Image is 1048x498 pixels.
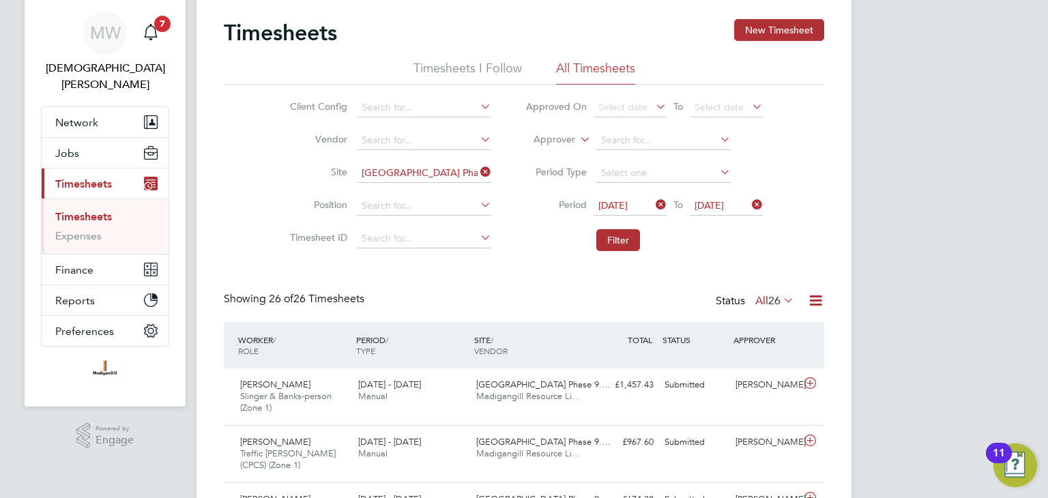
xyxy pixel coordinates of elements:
[42,107,169,137] button: Network
[89,360,120,382] img: madigangill-logo-retina.png
[55,294,95,307] span: Reports
[41,60,169,93] span: Matthew Wise
[476,390,581,402] span: Madigangill Resource Li…
[286,199,347,211] label: Position
[471,327,589,363] div: SITE
[357,131,491,150] input: Search for...
[96,423,134,435] span: Powered by
[286,231,347,244] label: Timesheet ID
[356,345,375,356] span: TYPE
[476,379,611,390] span: [GEOGRAPHIC_DATA] Phase 9.…
[476,448,581,459] span: Madigangill Resource Li…
[238,345,259,356] span: ROLE
[525,199,587,211] label: Period
[695,101,744,113] span: Select date
[42,285,169,315] button: Reports
[556,60,635,85] li: All Timesheets
[55,229,102,242] a: Expenses
[628,334,652,345] span: TOTAL
[224,19,337,46] h2: Timesheets
[55,210,112,223] a: Timesheets
[730,327,801,352] div: APPROVER
[90,24,121,42] span: MW
[240,390,332,413] span: Slinger & Banks-person (Zone 1)
[286,100,347,113] label: Client Config
[235,327,353,363] div: WORKER
[730,431,801,454] div: [PERSON_NAME]
[659,327,730,352] div: STATUS
[525,166,587,178] label: Period Type
[993,453,1005,471] div: 11
[768,294,781,308] span: 26
[659,374,730,396] div: Submitted
[269,292,364,306] span: 26 Timesheets
[224,292,367,306] div: Showing
[240,448,336,471] span: Traffic [PERSON_NAME] (CPCS) (Zone 1)
[474,345,508,356] span: VENDOR
[41,360,169,382] a: Go to home page
[695,199,724,211] span: [DATE]
[588,374,659,396] div: £1,457.43
[286,133,347,145] label: Vendor
[55,116,98,129] span: Network
[55,177,112,190] span: Timesheets
[42,199,169,254] div: Timesheets
[55,325,114,338] span: Preferences
[669,98,687,115] span: To
[240,436,310,448] span: [PERSON_NAME]
[42,316,169,346] button: Preferences
[42,138,169,168] button: Jobs
[41,11,169,93] a: MW[DEMOGRAPHIC_DATA][PERSON_NAME]
[137,11,164,55] a: 7
[286,166,347,178] label: Site
[358,390,388,402] span: Manual
[42,254,169,284] button: Finance
[353,327,471,363] div: PERIOD
[514,133,575,147] label: Approver
[240,379,310,390] span: [PERSON_NAME]
[476,436,611,448] span: [GEOGRAPHIC_DATA] Phase 9.…
[596,229,640,251] button: Filter
[716,292,797,311] div: Status
[598,101,647,113] span: Select date
[357,229,491,248] input: Search for...
[358,379,421,390] span: [DATE] - [DATE]
[734,19,824,41] button: New Timesheet
[358,436,421,448] span: [DATE] - [DATE]
[525,100,587,113] label: Approved On
[588,431,659,454] div: £967.60
[669,196,687,214] span: To
[42,169,169,199] button: Timesheets
[491,334,493,345] span: /
[730,374,801,396] div: [PERSON_NAME]
[269,292,293,306] span: 26 of
[55,263,93,276] span: Finance
[55,147,79,160] span: Jobs
[596,131,731,150] input: Search for...
[357,164,491,183] input: Search for...
[357,98,491,117] input: Search for...
[598,199,628,211] span: [DATE]
[755,294,794,308] label: All
[596,164,731,183] input: Select one
[385,334,388,345] span: /
[273,334,276,345] span: /
[659,431,730,454] div: Submitted
[358,448,388,459] span: Manual
[154,16,171,32] span: 7
[357,196,491,216] input: Search for...
[76,423,134,449] a: Powered byEngage
[96,435,134,446] span: Engage
[993,443,1037,487] button: Open Resource Center, 11 new notifications
[413,60,522,85] li: Timesheets I Follow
